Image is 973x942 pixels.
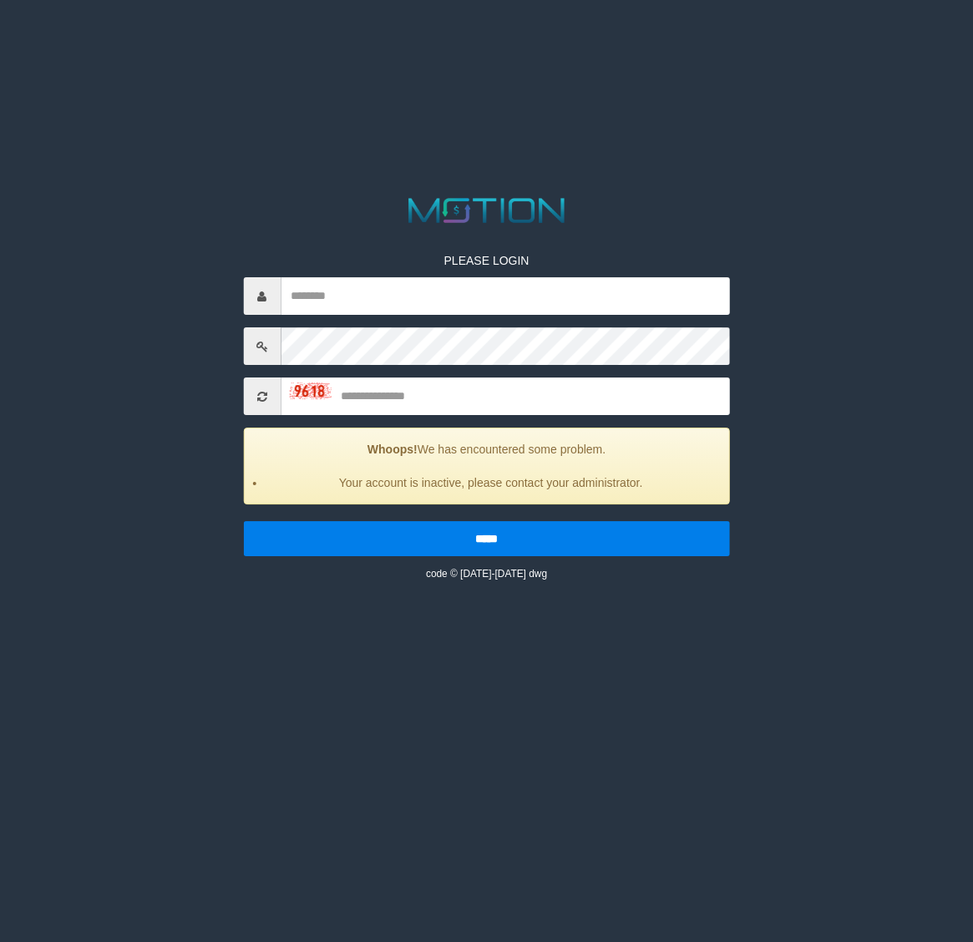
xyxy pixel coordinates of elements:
[402,194,572,227] img: MOTION_logo.png
[367,443,418,456] strong: Whoops!
[265,474,717,491] li: Your account is inactive, please contact your administrator.
[243,428,730,504] div: We has encountered some problem.
[243,252,730,269] p: PLEASE LOGIN
[289,383,331,400] img: captcha
[426,568,547,580] small: code © [DATE]-[DATE] dwg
